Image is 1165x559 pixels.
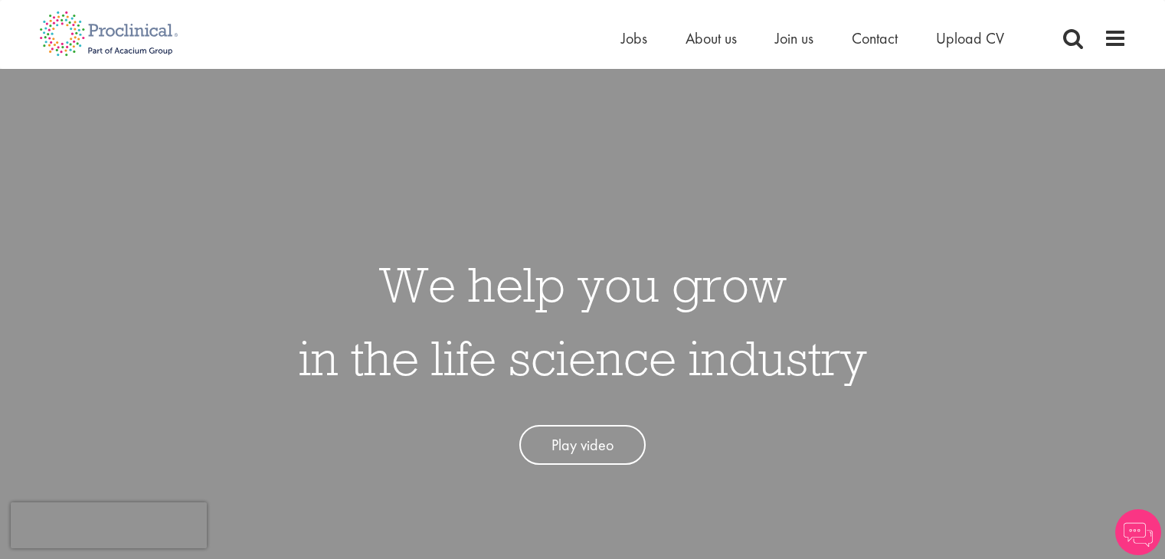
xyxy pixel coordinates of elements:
[621,28,647,48] a: Jobs
[775,28,813,48] a: Join us
[1115,509,1161,555] img: Chatbot
[519,425,646,466] a: Play video
[852,28,898,48] a: Contact
[686,28,737,48] a: About us
[936,28,1004,48] a: Upload CV
[299,247,867,394] h1: We help you grow in the life science industry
